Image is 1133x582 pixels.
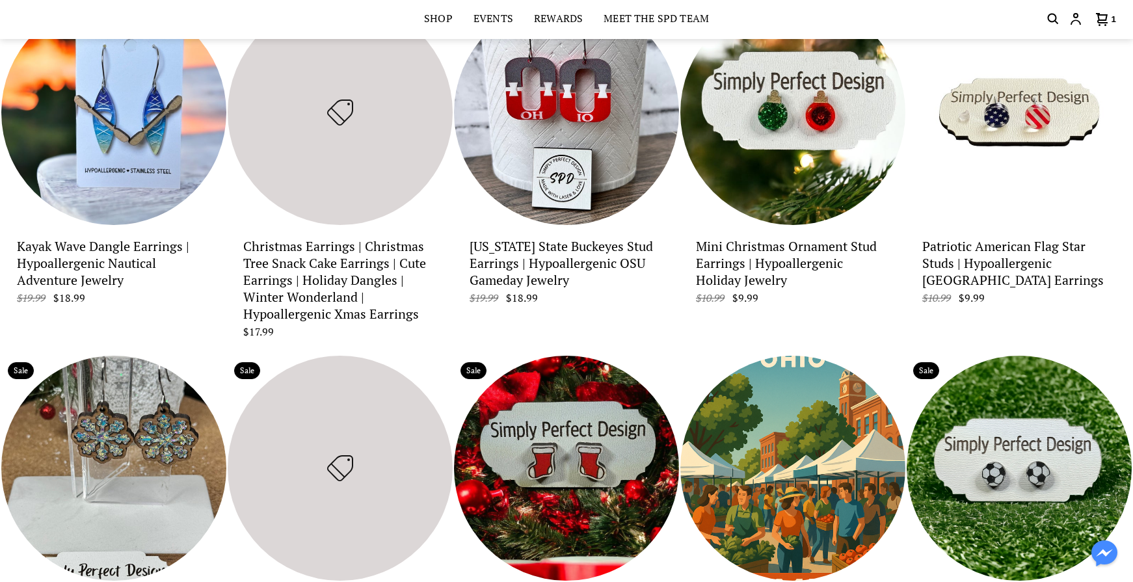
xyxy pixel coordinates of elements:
[454,356,679,581] a: Christmas Stocking Stud Earrings | Handmade Hypoallergenic Holiday Jewelry
[1091,11,1120,28] button: Cart icon
[470,235,663,305] a: [US_STATE] State Buckeyes Stud Earrings | Hypoallergenic OSU Gameday Jewelry $19.99 $18.99
[696,291,730,305] span: $10.99
[243,324,274,339] span: $17.99
[959,291,985,305] span: $9.99
[17,238,211,289] p: Kayak Wave Dangle Earrings | Hypoallergenic Nautical Adventure Jewelry
[680,356,905,581] a: Delaware City Farmer's Market
[506,291,538,305] span: $18.99
[17,291,51,305] span: $19.99
[907,356,1132,581] a: Small Soccer Ball Stud Earrings | Hypoallergenic Sports Jewelry
[534,10,583,29] a: Rewards
[473,10,513,29] a: Events
[470,291,503,305] span: $19.99
[470,238,663,289] p: Ohio State Buckeyes Stud Earrings | Hypoallergenic OSU Gameday Jewelry
[1068,11,1084,28] button: Customer account
[243,235,437,339] a: Christmas Earrings | Christmas Tree Snack Cake Earrings | Cute Earrings | Holiday Dangles | Winte...
[922,291,956,305] span: $10.99
[424,10,453,29] a: Shop
[17,235,211,305] a: Kayak Wave Dangle Earrings | Hypoallergenic Nautical Adventure Jewelry $19.99 $18.99
[696,235,890,305] a: Mini Christmas Ornament Stud Earrings | Hypoallergenic Holiday Jewelry $10.99 $9.99
[1112,14,1116,24] span: 1
[1045,11,1061,28] button: Search
[922,235,1116,305] a: Patriotic American Flag Star Studs | Hypoallergenic [GEOGRAPHIC_DATA] Earrings $10.99 $9.99
[696,238,890,289] p: Mini Christmas Ornament Stud Earrings | Hypoallergenic Holiday Jewelry
[243,238,437,323] p: Christmas Earrings | Christmas Tree Snack Cake Earrings | Cute Earrings | Holiday Dangles | Winte...
[1,356,226,581] a: Iridescent Snowflake Dangle Earrings | Hypoallergenic Winter & Holiday Jewelry
[732,291,758,305] span: $9.99
[922,238,1116,289] p: Patriotic American Flag Star Studs | Hypoallergenic USA Earrings
[53,291,85,305] span: $18.99
[604,10,709,29] a: Meet the SPD Team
